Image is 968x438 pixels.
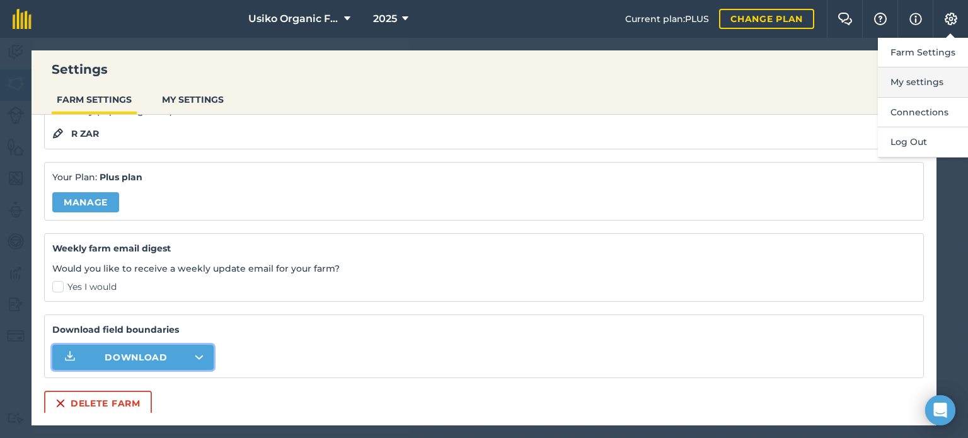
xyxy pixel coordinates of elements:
[52,241,916,255] h4: Weekly farm email digest
[625,12,709,26] span: Current plan : PLUS
[873,13,888,25] img: A question mark icon
[52,88,137,112] button: FARM SETTINGS
[878,127,968,157] button: Log Out
[925,395,955,425] div: Open Intercom Messenger
[105,351,168,364] span: Download
[52,345,214,370] button: Download
[52,280,916,294] label: Yes I would
[52,323,916,337] strong: Download field boundaries
[52,126,64,141] img: svg+xml;base64,PHN2ZyB4bWxucz0iaHR0cDovL3d3dy53My5vcmcvMjAwMC9zdmciIHdpZHRoPSIxOCIgaGVpZ2h0PSIyNC...
[32,61,936,78] h3: Settings
[157,88,229,112] button: MY SETTINGS
[943,13,959,25] img: A cog icon
[13,9,32,29] img: fieldmargin Logo
[878,38,968,67] button: Farm Settings
[373,11,397,26] span: 2025
[44,391,152,416] button: Delete farm
[71,127,99,141] strong: R ZAR
[719,9,814,29] a: Change plan
[248,11,339,26] span: Usiko Organic Farm
[52,192,119,212] a: Manage
[838,13,853,25] img: Two speech bubbles overlapping with the left bubble in the forefront
[878,98,968,127] button: Connections
[100,171,142,183] strong: Plus plan
[52,262,916,275] p: Would you like to receive a weekly update email for your farm?
[52,170,916,184] p: Your Plan:
[878,67,968,97] button: My settings
[55,396,66,411] img: svg+xml;base64,PHN2ZyB4bWxucz0iaHR0cDovL3d3dy53My5vcmcvMjAwMC9zdmciIHdpZHRoPSIxNiIgaGVpZ2h0PSIyNC...
[909,11,922,26] img: svg+xml;base64,PHN2ZyB4bWxucz0iaHR0cDovL3d3dy53My5vcmcvMjAwMC9zdmciIHdpZHRoPSIxNyIgaGVpZ2h0PSIxNy...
